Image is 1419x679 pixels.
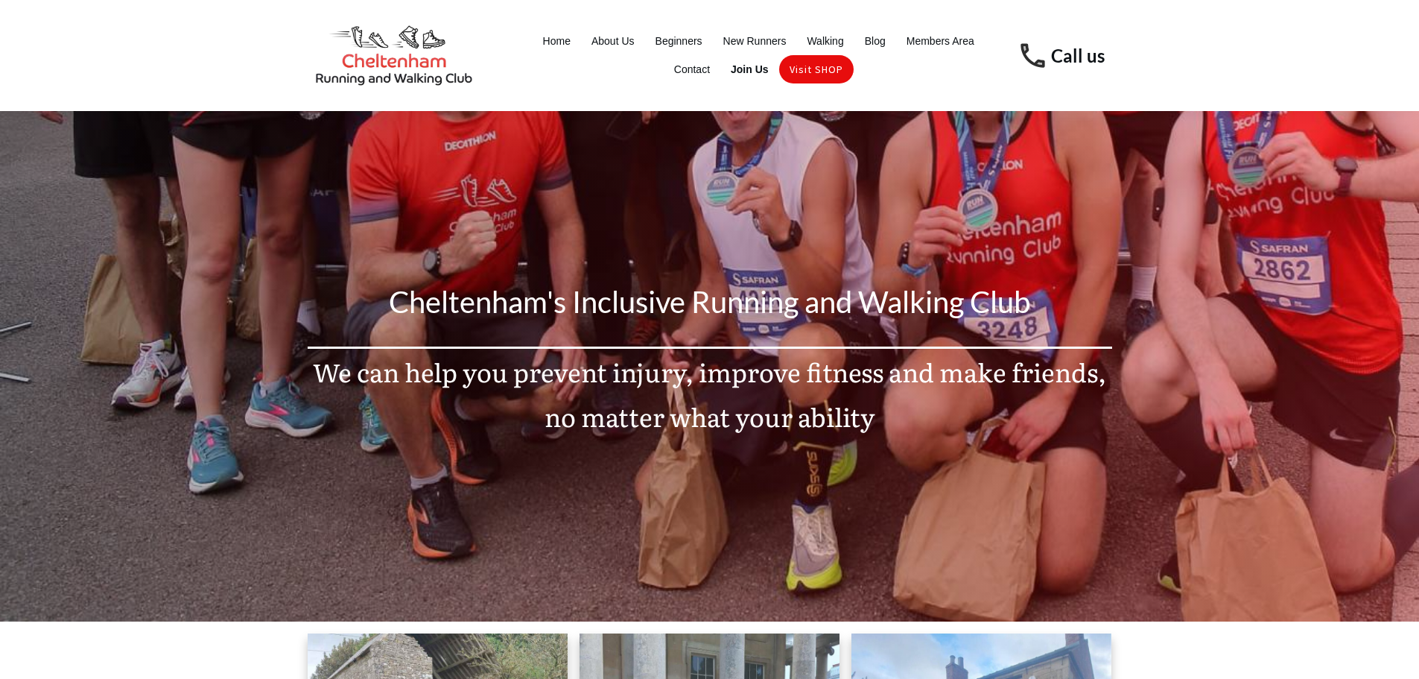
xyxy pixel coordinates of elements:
[655,31,702,51] a: Beginners
[674,59,710,80] a: Contact
[308,276,1111,346] p: Cheltenham's Inclusive Running and Walking Club
[807,31,843,51] a: Walking
[591,31,635,51] a: About Us
[308,350,1111,456] p: We can help you prevent injury, improve fitness and make friends, no matter what your ability
[543,31,571,51] a: Home
[790,59,843,80] a: Visit SHOP
[1051,45,1105,66] a: Call us
[731,59,769,80] a: Join Us
[308,21,480,90] img: Cheltenham Running and Walking Club Logo
[723,31,787,51] a: New Runners
[865,31,886,51] a: Blog
[907,31,974,51] a: Members Area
